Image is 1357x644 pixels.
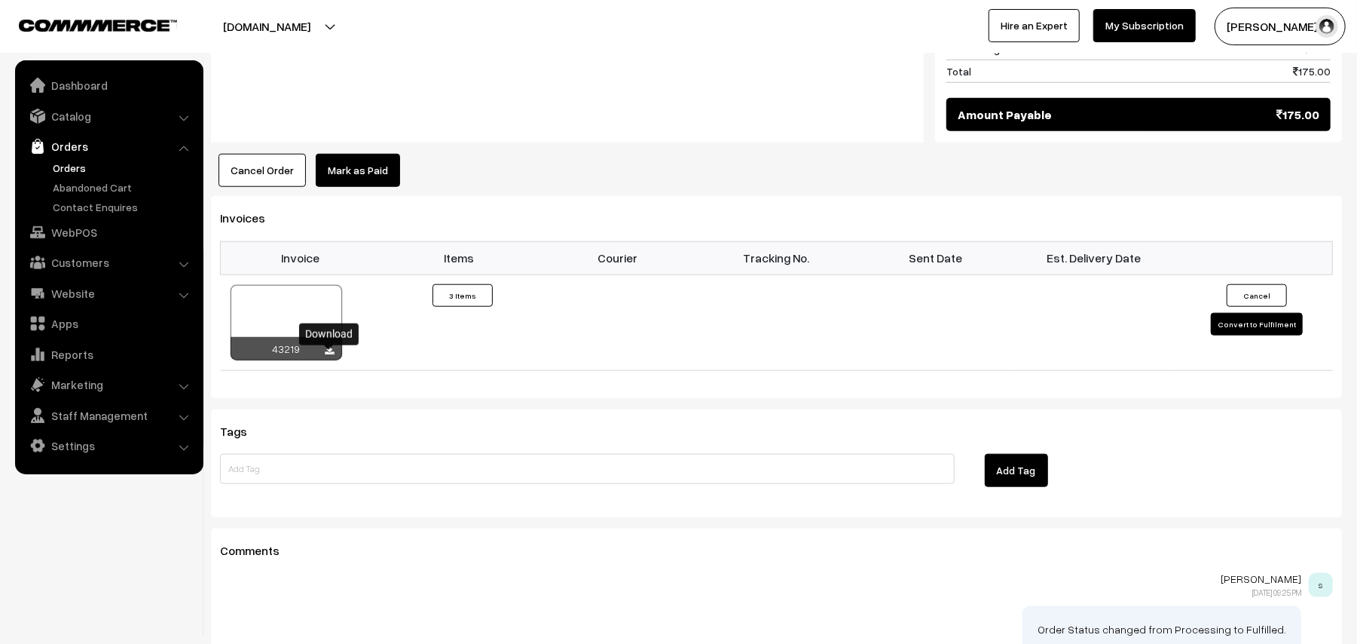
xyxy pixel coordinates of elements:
[220,424,265,439] span: Tags
[958,106,1052,124] span: Amount Payable
[1038,621,1286,637] p: Order Status changed from Processing to Fulfilled.
[49,199,198,215] a: Contact Enquires
[19,249,198,276] a: Customers
[220,573,1301,585] p: [PERSON_NAME]
[19,103,198,130] a: Catalog
[1309,573,1333,597] span: s
[49,160,198,176] a: Orders
[219,154,306,187] button: Cancel Order
[1252,587,1301,597] span: [DATE] 09:25 PM
[231,337,342,360] div: 43219
[19,341,198,368] a: Reports
[1316,15,1338,38] img: user
[379,241,538,274] th: Items
[220,543,298,558] span: Comments
[19,371,198,398] a: Marketing
[985,454,1048,487] button: Add Tag
[299,324,359,345] div: Download
[1211,313,1303,336] button: Convert to Fulfilment
[989,9,1080,42] a: Hire an Expert
[170,8,363,45] button: [DOMAIN_NAME]
[19,15,151,33] a: COMMMERCE
[697,241,856,274] th: Tracking No.
[316,154,400,187] a: Mark as Paid
[538,241,697,274] th: Courier
[19,133,198,160] a: Orders
[19,280,198,307] a: Website
[19,432,198,459] a: Settings
[220,210,283,225] span: Invoices
[19,20,177,31] img: COMMMERCE
[221,241,380,274] th: Invoice
[946,63,971,79] span: Total
[19,310,198,337] a: Apps
[1227,284,1287,307] button: Cancel
[1276,106,1319,124] span: 175.00
[49,179,198,195] a: Abandoned Cart
[19,72,198,99] a: Dashboard
[1293,63,1331,79] span: 175.00
[19,402,198,429] a: Staff Management
[19,219,198,246] a: WebPOS
[856,241,1015,274] th: Sent Date
[1215,8,1346,45] button: [PERSON_NAME] s…
[432,284,493,307] button: 3 Items
[1093,9,1196,42] a: My Subscription
[1015,241,1174,274] th: Est. Delivery Date
[220,454,955,484] input: Add Tag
